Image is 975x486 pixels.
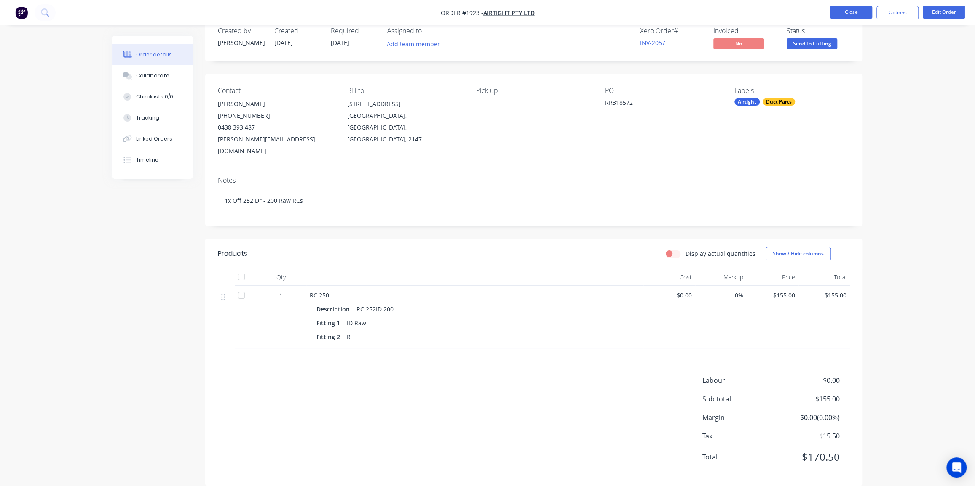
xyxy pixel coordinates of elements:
[647,291,692,300] span: $0.00
[802,291,847,300] span: $155.00
[310,291,329,299] span: RC 250
[747,269,798,286] div: Price
[476,87,592,95] div: Pick up
[787,27,850,35] div: Status
[218,133,333,157] div: [PERSON_NAME][EMAIL_ADDRESS][DOMAIN_NAME]
[605,98,710,110] div: RR318572
[343,317,370,329] div: ID Raw
[218,27,264,35] div: Created by
[218,98,333,157] div: [PERSON_NAME][PHONE_NUMBER]0438 393 487[PERSON_NAME][EMAIL_ADDRESS][DOMAIN_NAME]
[750,291,795,300] span: $155.00
[713,38,764,49] span: No
[702,412,777,422] span: Margin
[766,247,831,260] button: Show / Hide columns
[218,122,333,133] div: 0438 393 487
[274,27,321,35] div: Created
[347,110,462,145] div: [GEOGRAPHIC_DATA], [GEOGRAPHIC_DATA], [GEOGRAPHIC_DATA], 2147
[218,176,850,184] div: Notes
[136,156,158,164] div: Timeline
[331,39,349,47] span: [DATE]
[331,27,377,35] div: Required
[387,27,471,35] div: Assigned to
[316,303,353,315] div: Description
[218,249,247,259] div: Products
[702,452,777,462] span: Total
[112,107,193,128] button: Tracking
[136,114,159,122] div: Tracking
[643,269,695,286] div: Cost
[777,412,840,422] span: $0.00 ( 0.00 %)
[946,457,967,478] div: Open Intercom Messenger
[686,249,755,258] label: Display actual quantities
[112,44,193,65] button: Order details
[136,51,172,58] div: Order details
[734,98,760,106] div: Airtight
[218,110,333,122] div: [PHONE_NUMBER]
[777,449,840,465] span: $170.50
[347,98,462,145] div: [STREET_ADDRESS][GEOGRAPHIC_DATA], [GEOGRAPHIC_DATA], [GEOGRAPHIC_DATA], 2147
[383,38,445,50] button: Add team member
[112,65,193,86] button: Collaborate
[830,6,872,19] button: Close
[218,98,333,110] div: [PERSON_NAME]
[763,98,795,106] div: Duct Parts
[702,431,777,441] span: Tax
[218,188,850,213] div: 1x Off 252IDr - 200 Raw RCs
[777,394,840,404] span: $155.00
[787,38,837,49] span: Send to Cutting
[777,375,840,385] span: $0.00
[15,6,28,19] img: Factory
[483,9,535,17] a: Airtight Pty Ltd
[218,38,264,47] div: [PERSON_NAME]
[640,39,665,47] a: INV-2057
[256,269,306,286] div: Qty
[713,27,777,35] div: Invoiced
[274,39,293,47] span: [DATE]
[798,269,850,286] div: Total
[316,317,343,329] div: Fitting 1
[923,6,965,19] button: Edit Order
[218,87,333,95] div: Contact
[695,269,747,286] div: Markup
[876,6,919,19] button: Options
[112,149,193,170] button: Timeline
[112,86,193,107] button: Checklists 0/0
[347,87,462,95] div: Bill to
[316,331,343,343] div: Fitting 2
[387,38,445,50] button: Add team member
[777,431,840,441] span: $15.50
[136,135,172,143] div: Linked Orders
[343,331,354,343] div: R
[441,9,483,17] span: Order #1923 -
[734,87,850,95] div: Labels
[279,291,283,300] span: 1
[136,72,169,80] div: Collaborate
[699,291,744,300] span: 0%
[640,27,703,35] div: Xero Order #
[347,98,462,110] div: [STREET_ADDRESS]
[605,87,721,95] div: PO
[702,394,777,404] span: Sub total
[112,128,193,149] button: Linked Orders
[702,375,777,385] span: Labour
[353,303,397,315] div: RC 252ID 200
[136,93,173,101] div: Checklists 0/0
[787,38,837,51] button: Send to Cutting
